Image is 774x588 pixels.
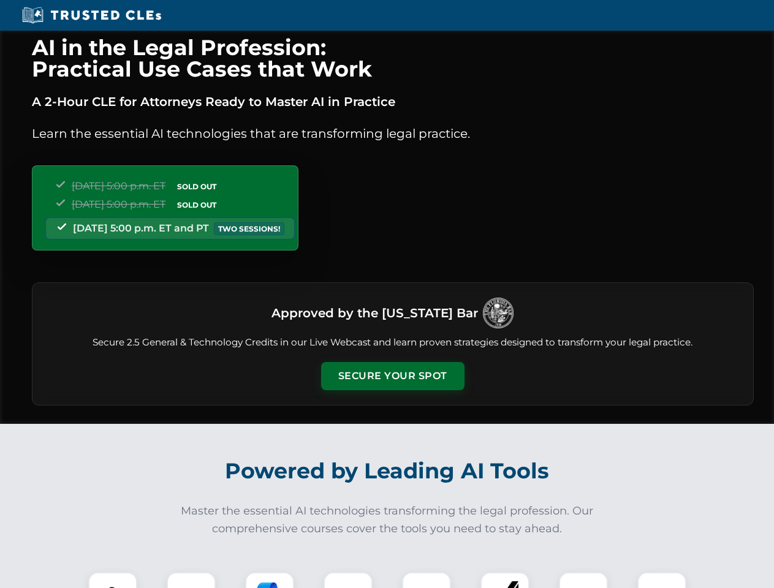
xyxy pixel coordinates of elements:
button: Secure Your Spot [321,362,465,390]
span: SOLD OUT [173,198,221,211]
p: Learn the essential AI technologies that are transforming legal practice. [32,124,754,143]
h2: Powered by Leading AI Tools [48,450,727,492]
img: Logo [483,298,514,328]
p: Secure 2.5 General & Technology Credits in our Live Webcast and learn proven strategies designed ... [47,336,738,350]
p: A 2-Hour CLE for Attorneys Ready to Master AI in Practice [32,92,754,111]
span: [DATE] 5:00 p.m. ET [72,198,165,210]
h1: AI in the Legal Profession: Practical Use Cases that Work [32,37,754,80]
img: Trusted CLEs [18,6,165,24]
h3: Approved by the [US_STATE] Bar [271,302,478,324]
span: SOLD OUT [173,180,221,193]
span: [DATE] 5:00 p.m. ET [72,180,165,192]
p: Master the essential AI technologies transforming the legal profession. Our comprehensive courses... [173,502,602,538]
